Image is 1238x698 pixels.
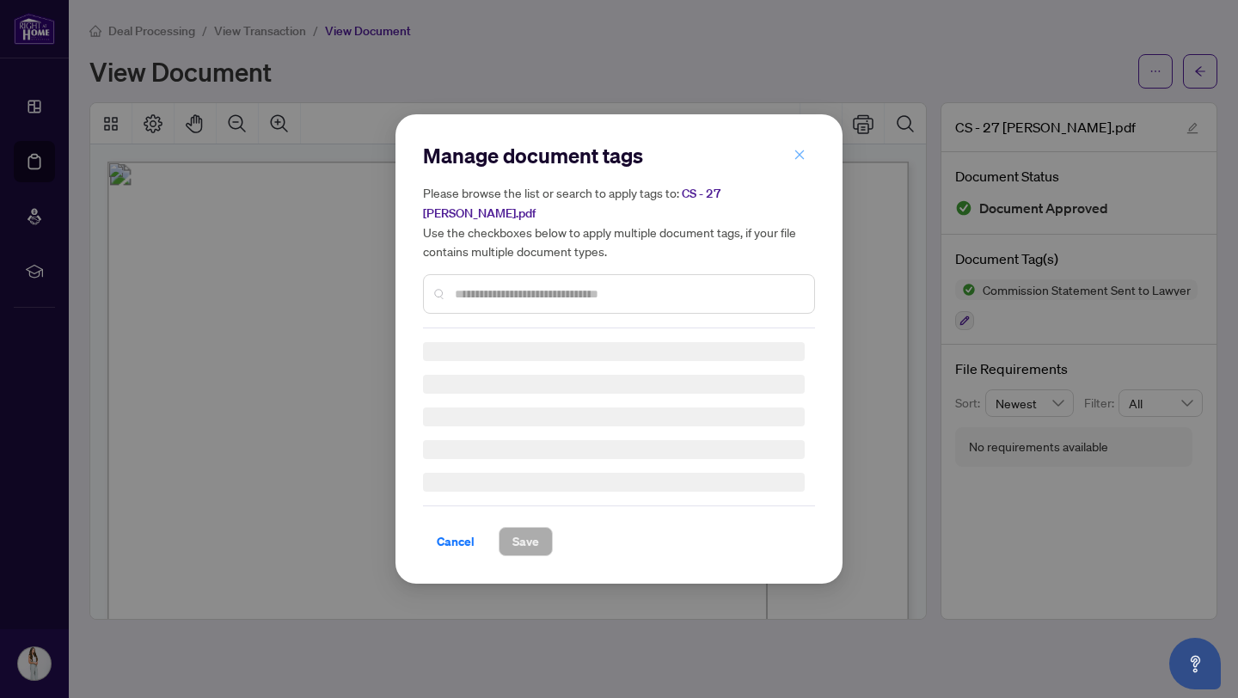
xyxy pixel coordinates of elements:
[1169,638,1221,689] button: Open asap
[423,527,488,556] button: Cancel
[437,528,475,555] span: Cancel
[423,183,815,260] h5: Please browse the list or search to apply tags to: Use the checkboxes below to apply multiple doc...
[423,142,815,169] h2: Manage document tags
[794,149,806,161] span: close
[499,527,553,556] button: Save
